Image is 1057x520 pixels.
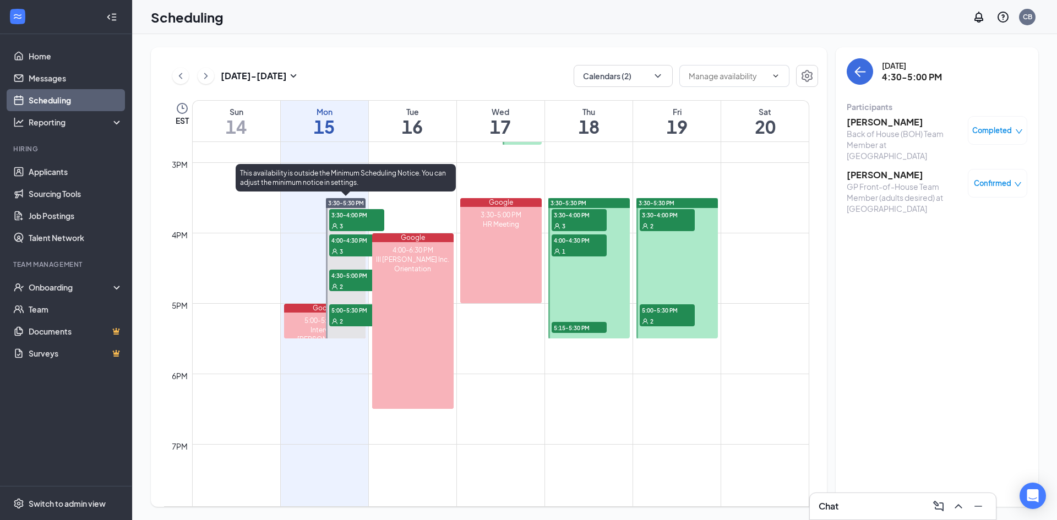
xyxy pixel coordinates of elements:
[331,283,338,290] svg: User
[650,222,653,230] span: 2
[771,72,780,80] svg: ChevronDown
[1023,12,1032,21] div: CB
[372,245,454,255] div: 4:00-6:30 PM
[170,158,190,171] div: 3pm
[329,209,384,220] span: 3:30-4:00 PM
[29,117,123,128] div: Reporting
[796,65,818,87] button: Settings
[106,12,117,23] svg: Collapse
[369,117,456,136] h1: 16
[281,101,368,141] a: September 15, 2025
[972,500,985,513] svg: Minimize
[176,115,189,126] span: EST
[13,260,121,269] div: Team Management
[847,116,962,128] h3: [PERSON_NAME]
[972,10,985,24] svg: Notifications
[13,117,24,128] svg: Analysis
[932,500,945,513] svg: ComposeMessage
[545,101,633,141] a: September 18, 2025
[29,298,123,320] a: Team
[29,498,106,509] div: Switch to admin view
[29,183,123,205] a: Sourcing Tools
[369,101,456,141] a: September 16, 2025
[340,222,343,230] span: 3
[633,101,721,141] a: September 19, 2025
[650,318,653,325] span: 2
[193,117,280,136] h1: 14
[847,181,962,214] div: GP Front-of-House Team Member (adults desired) at [GEOGRAPHIC_DATA]
[639,199,674,207] span: 3:30-5:30 PM
[847,128,962,161] div: Back of House (BOH) Team Member at [GEOGRAPHIC_DATA]
[340,283,343,291] span: 2
[372,233,454,242] div: Google
[847,169,962,181] h3: [PERSON_NAME]
[819,500,838,512] h3: Chat
[284,316,366,325] div: 5:00-5:30 PM
[29,282,113,293] div: Onboarding
[460,220,542,229] div: HR Meeting
[689,70,767,82] input: Manage availability
[574,65,673,87] button: Calendars (2)ChevronDown
[170,440,190,452] div: 7pm
[633,106,721,117] div: Fri
[284,304,366,313] div: Google
[950,497,967,515] button: ChevronUp
[457,101,544,141] a: September 17, 2025
[13,282,24,293] svg: UserCheck
[329,304,384,315] span: 5:00-5:30 PM
[328,199,364,207] span: 3:30-5:30 PM
[287,69,300,83] svg: SmallChevronDown
[721,117,809,136] h1: 20
[969,497,987,515] button: Minimize
[457,106,544,117] div: Wed
[193,101,280,141] a: September 14, 2025
[331,248,338,255] svg: User
[331,223,338,229] svg: User
[29,342,123,364] a: SurveysCrown
[372,255,454,273] div: III [PERSON_NAME] Inc. Orientation
[930,497,947,515] button: ComposeMessage
[800,69,814,83] svg: Settings
[882,71,942,83] h3: 4:30-5:00 PM
[170,229,190,241] div: 4pm
[642,223,649,229] svg: User
[721,101,809,141] a: September 20, 2025
[329,270,384,281] span: 4:30-5:00 PM
[545,106,633,117] div: Thu
[1015,128,1023,135] span: down
[369,106,456,117] div: Tue
[29,89,123,111] a: Scheduling
[562,222,565,230] span: 3
[853,65,867,78] svg: ArrowLeft
[996,10,1010,24] svg: QuestionInfo
[329,234,384,245] span: 4:00-4:30 PM
[221,70,287,82] h3: [DATE] - [DATE]
[640,209,695,220] span: 3:30-4:00 PM
[551,199,586,207] span: 3:30-5:30 PM
[652,70,663,81] svg: ChevronDown
[972,125,1012,136] span: Completed
[29,205,123,227] a: Job Postings
[176,102,189,115] svg: Clock
[562,248,565,255] span: 1
[13,498,24,509] svg: Settings
[952,500,965,513] svg: ChevronUp
[642,318,649,325] svg: User
[457,117,544,136] h1: 17
[12,11,23,22] svg: WorkstreamLogo
[29,227,123,249] a: Talent Network
[200,69,211,83] svg: ChevronRight
[331,318,338,325] svg: User
[29,67,123,89] a: Messages
[236,164,456,191] div: This availability is outside the Minimum Scheduling Notice. You can adjust the minimum notice in ...
[552,322,607,333] span: 5:15-5:30 PM
[170,299,190,311] div: 5pm
[175,69,186,83] svg: ChevronLeft
[13,144,121,154] div: Hiring
[340,248,343,255] span: 3
[170,370,190,382] div: 6pm
[29,45,123,67] a: Home
[284,325,366,344] div: Interview [PERSON_NAME]
[974,178,1011,189] span: Confirmed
